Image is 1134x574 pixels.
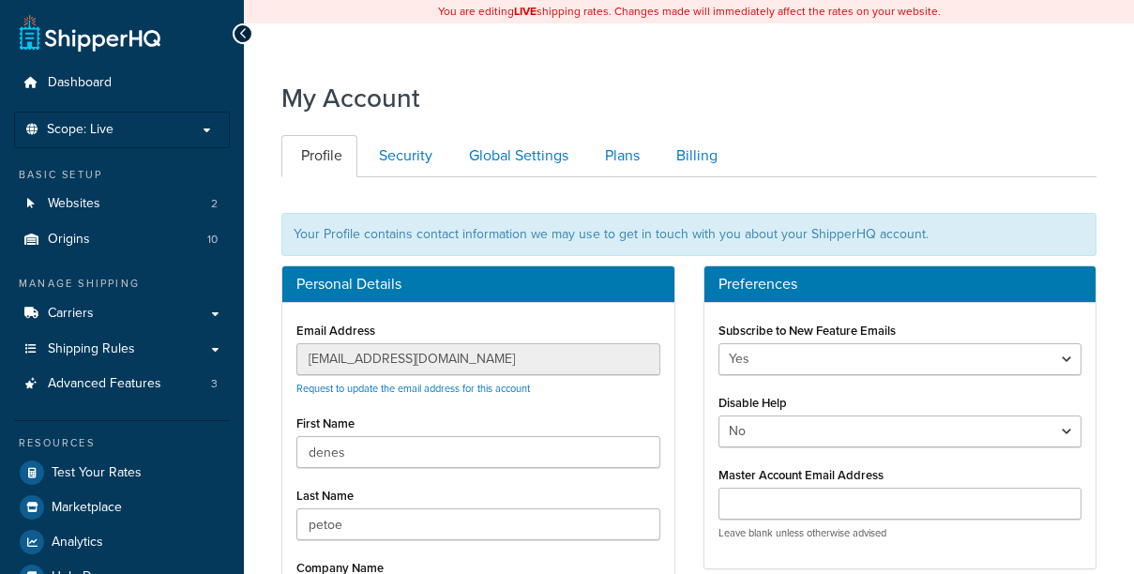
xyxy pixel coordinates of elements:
a: Dashboard [14,66,230,100]
span: Marketplace [52,500,122,516]
label: Email Address [296,324,375,338]
a: Origins 10 [14,222,230,257]
a: Marketplace [14,491,230,524]
li: Websites [14,187,230,221]
span: Scope: Live [47,122,113,138]
span: Shipping Rules [48,341,135,357]
p: Leave blank unless otherwise advised [718,526,1082,540]
div: Manage Shipping [14,276,230,292]
span: Carriers [48,306,94,322]
span: Origins [48,232,90,248]
h1: My Account [281,80,420,116]
a: Security [359,135,447,177]
a: Test Your Rates [14,456,230,490]
h3: Personal Details [296,276,660,293]
span: 10 [207,232,218,248]
a: Carriers [14,296,230,331]
span: Test Your Rates [52,465,142,481]
a: Billing [657,135,733,177]
a: Analytics [14,525,230,559]
a: Request to update the email address for this account [296,381,530,396]
a: Global Settings [449,135,583,177]
li: Advanced Features [14,367,230,401]
label: First Name [296,416,355,430]
h3: Preferences [718,276,1082,293]
a: Websites 2 [14,187,230,221]
div: Resources [14,435,230,451]
label: Disable Help [718,396,787,410]
a: ShipperHQ Home [20,14,160,52]
span: Websites [48,196,100,212]
span: 2 [211,196,218,212]
li: Origins [14,222,230,257]
label: Master Account Email Address [718,468,884,482]
a: Plans [585,135,655,177]
div: Your Profile contains contact information we may use to get in touch with you about your ShipperH... [281,213,1096,256]
span: Dashboard [48,75,112,91]
span: Advanced Features [48,376,161,392]
label: Subscribe to New Feature Emails [718,324,896,338]
a: Advanced Features 3 [14,367,230,401]
span: Analytics [52,535,103,551]
b: LIVE [514,3,537,20]
span: 3 [211,376,218,392]
a: Shipping Rules [14,332,230,367]
a: Profile [281,135,357,177]
label: Last Name [296,489,354,503]
div: Basic Setup [14,167,230,183]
